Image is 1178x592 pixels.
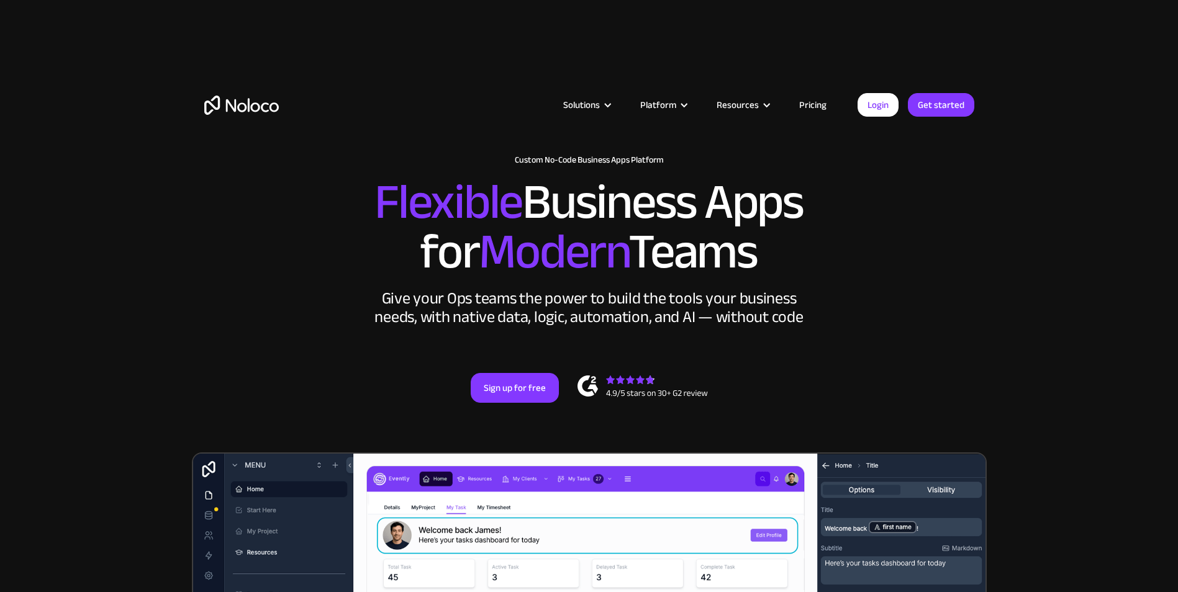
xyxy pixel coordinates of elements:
div: Platform [625,97,701,113]
a: Get started [908,93,974,117]
div: Give your Ops teams the power to build the tools your business needs, with native data, logic, au... [372,289,807,326]
div: Solutions [563,97,600,113]
a: Login [858,93,899,117]
div: Resources [717,97,759,113]
div: Platform [640,97,676,113]
div: Resources [701,97,784,113]
h2: Business Apps for Teams [204,177,974,277]
a: home [204,96,279,115]
div: Solutions [548,97,625,113]
a: Pricing [784,97,842,113]
span: Flexible [374,156,522,248]
span: Modern [479,205,628,298]
a: Sign up for free [471,373,559,403]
